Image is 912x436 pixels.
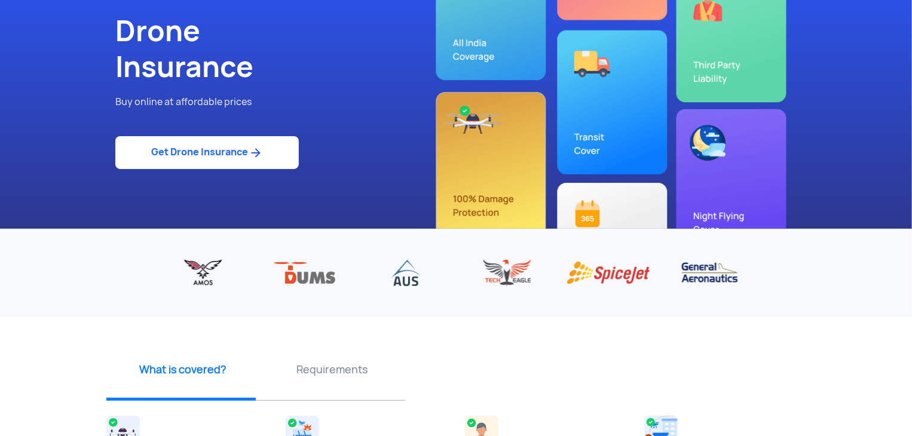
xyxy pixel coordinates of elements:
[466,259,549,287] img: Tech Eagle
[112,362,253,377] p: What is covered?
[115,13,447,85] h1: Drone Insurance
[364,259,448,287] img: AUS
[262,259,346,287] img: DUMS
[668,259,752,287] img: General Aeronautics
[161,259,245,287] img: AMOS
[262,362,402,377] p: Requirements
[567,259,650,287] img: Spice Jet
[115,136,299,169] a: Get Drone Insurance
[115,94,447,110] p: Buy online at affordable prices
[248,146,263,160] img: ic_arrow_forward_blue.svg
